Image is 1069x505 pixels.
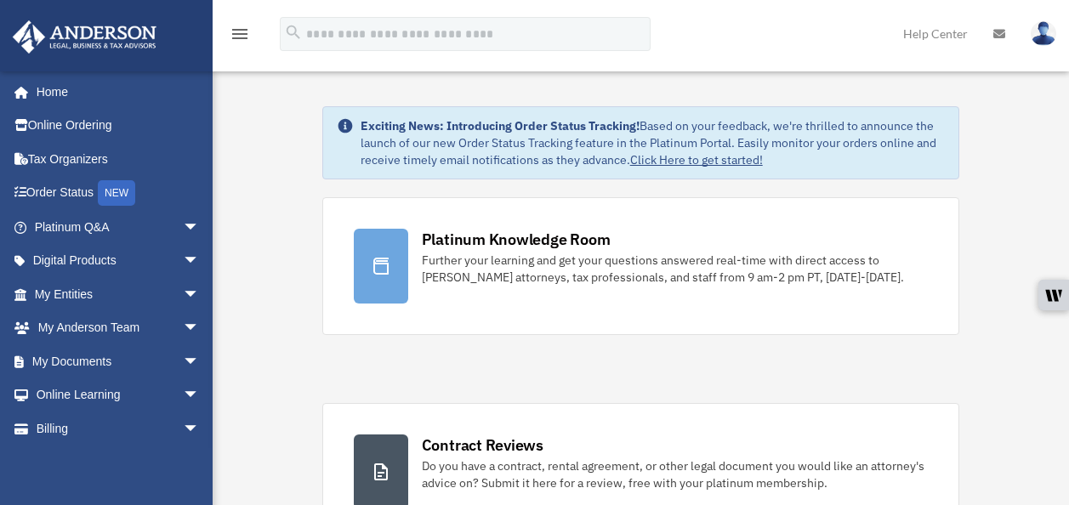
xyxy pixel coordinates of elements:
span: arrow_drop_down [183,244,217,279]
span: arrow_drop_down [183,311,217,346]
div: Based on your feedback, we're thrilled to announce the launch of our new Order Status Tracking fe... [361,117,946,168]
span: arrow_drop_down [183,411,217,446]
a: Billingarrow_drop_down [12,411,225,445]
i: menu [230,24,250,44]
div: Platinum Knowledge Room [422,229,611,250]
div: Do you have a contract, rental agreement, or other legal document you would like an attorney's ad... [422,457,929,491]
div: Contract Reviews [422,434,543,456]
div: NEW [98,180,135,206]
a: My Entitiesarrow_drop_down [12,277,225,311]
img: User Pic [1031,21,1056,46]
strong: Exciting News: Introducing Order Status Tracking! [361,118,640,133]
img: Anderson Advisors Platinum Portal [8,20,162,54]
a: Home [12,75,217,109]
a: My Anderson Teamarrow_drop_down [12,311,225,345]
a: Click Here to get started! [630,152,763,167]
a: Tax Organizers [12,142,225,176]
a: Order StatusNEW [12,176,225,211]
a: menu [230,30,250,44]
span: arrow_drop_down [183,210,217,245]
a: Online Ordering [12,109,225,143]
a: Platinum Q&Aarrow_drop_down [12,210,225,244]
a: Online Learningarrow_drop_down [12,378,225,412]
span: arrow_drop_down [183,378,217,413]
i: search [284,23,303,42]
a: Events Calendar [12,445,225,479]
a: Platinum Knowledge Room Further your learning and get your questions answered real-time with dire... [322,197,960,335]
div: Further your learning and get your questions answered real-time with direct access to [PERSON_NAM... [422,252,929,286]
a: Digital Productsarrow_drop_down [12,244,225,278]
span: arrow_drop_down [183,277,217,312]
span: arrow_drop_down [183,344,217,379]
a: My Documentsarrow_drop_down [12,344,225,378]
